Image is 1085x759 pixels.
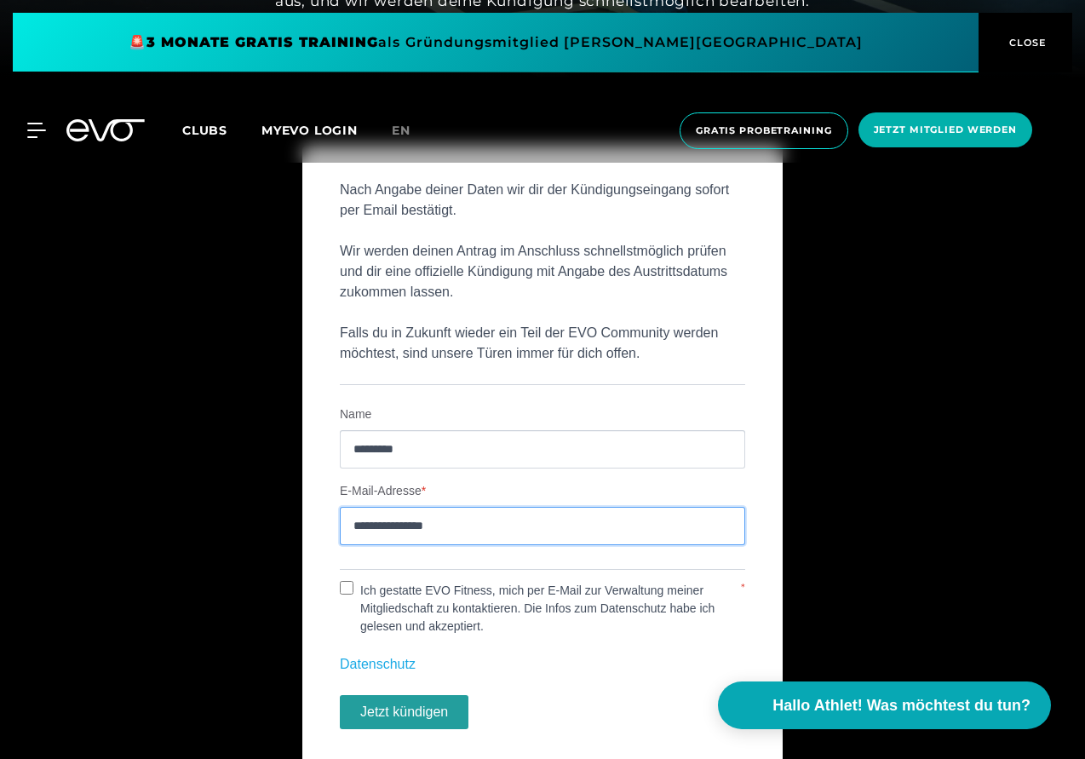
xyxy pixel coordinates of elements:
[696,124,832,138] span: Gratis Probetraining
[261,123,358,138] a: MYEVO LOGIN
[340,180,745,364] p: Nach Angabe deiner Daten wir dir der Kündigungseingang sofort per Email bestätigt. Wir werden dei...
[340,695,468,729] button: Jetzt kündigen
[340,430,745,469] input: Name
[340,507,745,545] input: E-Mail-Adresse
[718,681,1051,729] button: Hallo Athlet! Was möchtest du tun?
[772,694,1030,717] span: Hallo Athlet! Was möchtest du tun?
[392,121,431,141] a: en
[979,13,1072,72] button: CLOSE
[874,123,1017,137] span: Jetzt Mitglied werden
[340,405,745,423] label: Name
[340,482,745,500] label: E-Mail-Adresse
[853,112,1037,149] a: Jetzt Mitglied werden
[1005,35,1047,50] span: CLOSE
[392,123,410,138] span: en
[675,112,853,149] a: Gratis Probetraining
[182,123,227,138] span: Clubs
[182,122,261,138] a: Clubs
[353,582,739,635] label: Ich gestatte EVO Fitness, mich per E-Mail zur Verwaltung meiner Mitgliedschaft zu kontaktieren. D...
[340,657,416,671] a: Datenschutz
